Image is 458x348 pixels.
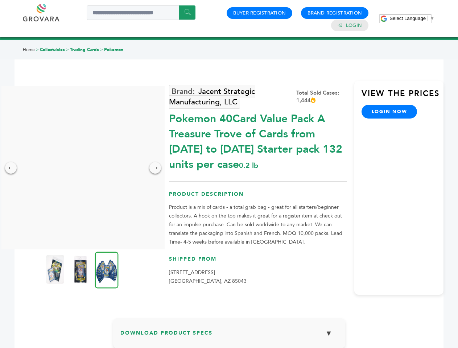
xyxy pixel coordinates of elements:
[149,162,161,174] div: →
[346,22,362,29] a: Login
[308,10,362,16] a: Brand Registration
[66,47,69,53] span: >
[362,88,443,105] h3: View the Prices
[36,47,39,53] span: >
[71,255,90,284] img: Pokemon 40-Card Value Pack – A Treasure Trove of Cards from 1996 to 2024 - Starter pack! 132 unit...
[104,47,123,53] a: Pokemon
[239,161,258,170] span: 0.2 lb
[169,191,347,203] h3: Product Description
[169,268,347,286] p: [STREET_ADDRESS] [GEOGRAPHIC_DATA], AZ 85043
[296,89,347,104] div: Total Sold Cases: 1,444
[70,47,99,53] a: Trading Cards
[5,162,17,174] div: ←
[389,16,426,21] span: Select Language
[46,255,64,284] img: Pokemon 40-Card Value Pack – A Treasure Trove of Cards from 1996 to 2024 - Starter pack! 132 unit...
[40,47,65,53] a: Collectables
[87,5,195,20] input: Search a product or brand...
[320,326,338,341] button: ▼
[169,256,347,268] h3: Shipped From
[169,203,347,246] p: Product is a mix of cards - a total grab bag - great for all starters/beginner collectors. A hook...
[233,10,286,16] a: Buyer Registration
[430,16,434,21] span: ▼
[428,16,428,21] span: ​
[169,85,255,109] a: Jacent Strategic Manufacturing, LLC
[169,108,347,172] div: Pokemon 40Card Value Pack A Treasure Trove of Cards from [DATE] to [DATE] Starter pack 132 units ...
[362,105,417,119] a: login now
[95,252,119,288] img: Pokemon 40-Card Value Pack – A Treasure Trove of Cards from 1996 to 2024 - Starter pack! 132 unit...
[23,47,35,53] a: Home
[120,326,338,347] h3: Download Product Specs
[389,16,434,21] a: Select Language​
[100,47,103,53] span: >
